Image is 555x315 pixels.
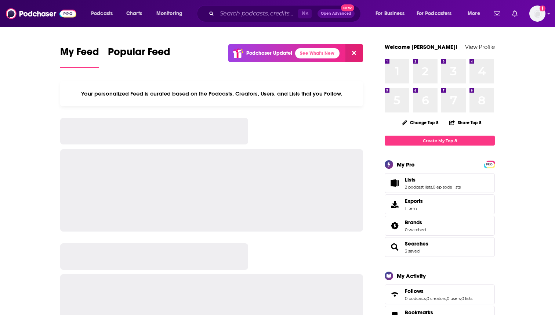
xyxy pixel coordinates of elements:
p: Podchaser Update! [246,50,292,56]
span: Monitoring [156,8,182,19]
button: open menu [462,8,489,19]
a: Searches [405,240,428,247]
a: See What's New [295,48,340,58]
span: My Feed [60,46,99,62]
img: User Profile [529,6,545,22]
a: Follows [405,288,472,294]
span: , [426,296,427,301]
a: Create My Top 8 [385,136,495,146]
button: open menu [86,8,122,19]
span: , [461,296,461,301]
button: Show profile menu [529,6,545,22]
button: Share Top 8 [449,115,482,130]
button: open menu [412,8,462,19]
span: Exports [405,198,423,204]
span: Brands [385,216,495,236]
span: Open Advanced [321,12,351,15]
span: PRO [485,162,494,167]
span: ⌘ K [298,9,312,18]
img: Podchaser - Follow, Share and Rate Podcasts [6,7,76,21]
span: Exports [387,199,402,210]
a: Welcome [PERSON_NAME]! [385,43,457,50]
span: Popular Feed [108,46,170,62]
div: Search podcasts, credits, & more... [204,5,368,22]
a: Follows [387,289,402,300]
a: 0 users [447,296,461,301]
button: Open AdvancedNew [318,9,355,18]
span: , [432,185,433,190]
a: 0 lists [461,296,472,301]
a: Brands [387,221,402,231]
span: Podcasts [91,8,113,19]
a: Show notifications dropdown [491,7,503,20]
a: Exports [385,194,495,214]
span: Charts [126,8,142,19]
a: 0 episode lists [433,185,461,190]
div: My Activity [397,272,426,279]
span: New [341,4,354,11]
div: My Pro [397,161,415,168]
button: open menu [370,8,414,19]
a: Searches [387,242,402,252]
span: Lists [385,173,495,193]
div: Your personalized Feed is curated based on the Podcasts, Creators, Users, and Lists that you Follow. [60,81,363,106]
a: Charts [121,8,146,19]
span: Searches [385,237,495,257]
span: Lists [405,176,416,183]
a: 0 podcasts [405,296,426,301]
span: , [446,296,447,301]
a: Show notifications dropdown [509,7,520,20]
a: View Profile [465,43,495,50]
a: 2 podcast lists [405,185,432,190]
a: 0 watched [405,227,426,232]
a: Brands [405,219,426,226]
button: Change Top 8 [398,118,443,127]
span: 1 item [405,206,423,211]
button: open menu [151,8,192,19]
span: For Podcasters [417,8,452,19]
span: Follows [385,284,495,304]
a: 3 saved [405,248,420,254]
span: Logged in as Marketing09 [529,6,545,22]
a: Lists [387,178,402,188]
span: For Business [376,8,405,19]
a: Popular Feed [108,46,170,68]
a: Lists [405,176,461,183]
input: Search podcasts, credits, & more... [217,8,298,19]
a: 0 creators [427,296,446,301]
a: My Feed [60,46,99,68]
a: PRO [485,161,494,167]
span: Brands [405,219,422,226]
span: Follows [405,288,424,294]
svg: Add a profile image [540,6,545,11]
span: More [468,8,480,19]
